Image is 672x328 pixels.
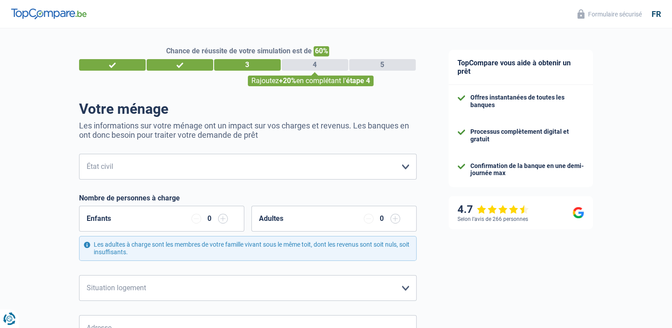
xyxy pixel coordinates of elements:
label: Adultes [259,215,283,222]
div: 5 [349,59,416,71]
label: Nombre de personnes à charge [79,194,180,202]
span: +20% [279,76,296,85]
h1: Votre ménage [79,100,417,117]
div: 4 [282,59,348,71]
div: 2 [147,59,213,71]
img: TopCompare Logo [11,8,87,19]
div: TopCompare vous aide à obtenir un prêt [449,50,593,85]
div: 0 [206,215,214,222]
button: Formulaire sécurisé [572,7,647,21]
div: 1 [79,59,146,71]
label: Enfants [87,215,111,222]
p: Les informations sur votre ménage ont un impact sur vos charges et revenus. Les banques en ont do... [79,121,417,140]
div: Offres instantanées de toutes les banques [470,94,584,109]
div: 0 [378,215,386,222]
div: Selon l’avis de 266 personnes [457,216,528,222]
div: Les adultes à charge sont les membres de votre famille vivant sous le même toit, dont les revenus... [79,236,417,261]
span: 60% [314,46,329,56]
div: Rajoutez en complétant l' [248,76,374,86]
span: Chance de réussite de votre simulation est de [166,47,312,55]
div: 3 [214,59,281,71]
span: étape 4 [346,76,370,85]
div: fr [652,9,661,19]
div: 4.7 [457,203,529,216]
div: Confirmation de la banque en une demi-journée max [470,162,584,177]
div: Processus complètement digital et gratuit [470,128,584,143]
